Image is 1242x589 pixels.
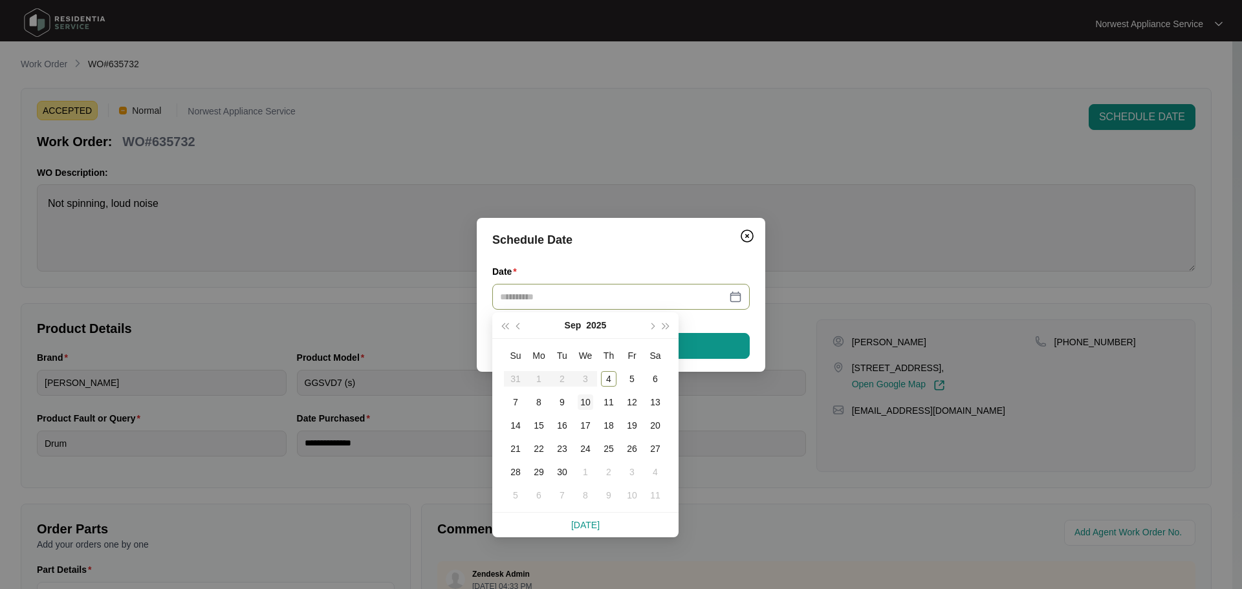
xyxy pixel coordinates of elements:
[508,441,523,456] div: 21
[620,460,644,484] td: 2025-10-03
[574,414,597,437] td: 2025-09-17
[508,487,523,503] div: 5
[527,460,550,484] td: 2025-09-29
[620,414,644,437] td: 2025-09-19
[574,344,597,367] th: We
[574,437,597,460] td: 2025-09-24
[624,394,640,410] div: 12
[644,484,667,507] td: 2025-10-11
[550,437,574,460] td: 2025-09-23
[508,418,523,433] div: 14
[597,367,620,391] td: 2025-09-04
[737,226,757,246] button: Close
[620,437,644,460] td: 2025-09-26
[578,394,593,410] div: 10
[554,441,570,456] div: 23
[644,437,667,460] td: 2025-09-27
[550,344,574,367] th: Tu
[601,464,616,480] div: 2
[620,391,644,414] td: 2025-09-12
[500,290,726,304] input: Date
[648,464,663,480] div: 4
[574,391,597,414] td: 2025-09-10
[504,414,527,437] td: 2025-09-14
[644,344,667,367] th: Sa
[531,394,547,410] div: 8
[648,487,663,503] div: 11
[550,460,574,484] td: 2025-09-30
[527,437,550,460] td: 2025-09-22
[527,414,550,437] td: 2025-09-15
[648,394,663,410] div: 13
[624,441,640,456] div: 26
[554,394,570,410] div: 9
[648,371,663,387] div: 6
[504,437,527,460] td: 2025-09-21
[578,441,593,456] div: 24
[527,391,550,414] td: 2025-09-08
[504,391,527,414] td: 2025-09-07
[624,371,640,387] div: 5
[531,464,547,480] div: 29
[550,414,574,437] td: 2025-09-16
[597,484,620,507] td: 2025-10-09
[504,460,527,484] td: 2025-09-28
[648,418,663,433] div: 20
[531,487,547,503] div: 6
[550,484,574,507] td: 2025-10-07
[578,464,593,480] div: 1
[578,487,593,503] div: 8
[504,344,527,367] th: Su
[644,367,667,391] td: 2025-09-06
[644,460,667,484] td: 2025-10-04
[620,367,644,391] td: 2025-09-05
[644,414,667,437] td: 2025-09-20
[574,460,597,484] td: 2025-10-01
[586,312,606,338] button: 2025
[644,391,667,414] td: 2025-09-13
[601,441,616,456] div: 25
[554,464,570,480] div: 30
[624,487,640,503] div: 10
[597,460,620,484] td: 2025-10-02
[508,464,523,480] div: 28
[620,484,644,507] td: 2025-10-10
[527,344,550,367] th: Mo
[597,437,620,460] td: 2025-09-25
[597,391,620,414] td: 2025-09-11
[624,418,640,433] div: 19
[620,344,644,367] th: Fr
[527,484,550,507] td: 2025-10-06
[601,418,616,433] div: 18
[739,228,755,244] img: closeCircle
[574,484,597,507] td: 2025-10-08
[601,487,616,503] div: 9
[508,394,523,410] div: 7
[531,418,547,433] div: 15
[601,371,616,387] div: 4
[624,464,640,480] div: 3
[554,418,570,433] div: 16
[550,391,574,414] td: 2025-09-09
[597,344,620,367] th: Th
[578,418,593,433] div: 17
[601,394,616,410] div: 11
[648,441,663,456] div: 27
[504,484,527,507] td: 2025-10-05
[554,487,570,503] div: 7
[597,414,620,437] td: 2025-09-18
[571,520,600,530] a: [DATE]
[531,441,547,456] div: 22
[492,265,522,278] label: Date
[492,231,750,249] div: Schedule Date
[565,312,582,338] button: Sep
